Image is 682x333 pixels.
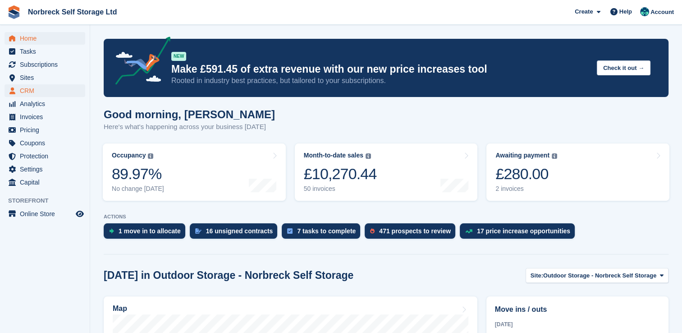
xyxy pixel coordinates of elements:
[495,185,557,193] div: 2 invoices
[20,163,74,176] span: Settings
[104,122,275,132] p: Here's what's happening across your business [DATE]
[74,208,85,219] a: Preview store
[366,153,371,159] img: icon-info-grey-7440780725fd019a000dd9b08b2336e03edf1995a4989e88bcd33f0948082b44.svg
[552,153,557,159] img: icon-info-grey-7440780725fd019a000dd9b08b2336e03edf1995a4989e88bcd33f0948082b44.svg
[113,305,127,313] h2: Map
[5,71,85,84] a: menu
[171,52,186,61] div: NEW
[20,84,74,97] span: CRM
[119,227,181,235] div: 1 move in to allocate
[640,7,649,16] img: Sally King
[8,196,90,205] span: Storefront
[5,137,85,149] a: menu
[24,5,120,19] a: Norbreck Self Storage Ltd
[20,97,74,110] span: Analytics
[5,58,85,71] a: menu
[104,214,668,220] p: ACTIONS
[495,165,557,183] div: £280.00
[5,111,85,123] a: menu
[104,269,353,282] h2: [DATE] in Outdoor Storage - Norbreck Self Storage
[20,176,74,189] span: Capital
[195,228,201,234] img: contract_signature_icon-13c848040528278c33f63329250d36e43548de30e8caae1d1a13099fd9432cc5.svg
[7,5,21,19] img: stora-icon-8386f47178a22dfd0bd8f6a31ec36ba5ce8667c1dd55bd0f319d3a0aa187defe.svg
[460,223,579,243] a: 17 price increase opportunities
[477,227,570,235] div: 17 price increase opportunities
[287,228,293,234] img: task-75834270c22a3079a89374b754ae025e5fb1db73e45f91037f5363f120a921f8.svg
[104,223,190,243] a: 1 move in to allocate
[20,111,74,123] span: Invoices
[20,32,74,45] span: Home
[20,150,74,162] span: Protection
[5,97,85,110] a: menu
[20,45,74,58] span: Tasks
[486,143,669,201] a: Awaiting payment £280.00 2 invoices
[20,58,74,71] span: Subscriptions
[190,223,282,243] a: 16 unsigned contracts
[20,124,74,136] span: Pricing
[112,165,164,183] div: 89.97%
[365,223,460,243] a: 471 prospects to review
[104,108,275,120] h1: Good morning, [PERSON_NAME]
[543,271,656,280] span: Outdoor Storage - Norbreck Self Storage
[597,60,650,75] button: Check it out →
[20,208,74,220] span: Online Store
[5,150,85,162] a: menu
[495,152,549,159] div: Awaiting payment
[370,228,375,234] img: prospect-51fa495bee0391a8d652442698ab0144808aea92771e9ea1ae160a38d050c398.svg
[5,45,85,58] a: menu
[109,228,114,234] img: move_ins_to_allocate_icon-fdf77a2bb77ea45bf5b3d319d69a93e2d87916cf1d5bf7949dd705db3b84f3ca.svg
[575,7,593,16] span: Create
[112,152,146,159] div: Occupancy
[304,152,363,159] div: Month-to-date sales
[5,84,85,97] a: menu
[295,143,478,201] a: Month-to-date sales £10,270.44 50 invoices
[304,165,377,183] div: £10,270.44
[282,223,365,243] a: 7 tasks to complete
[5,163,85,176] a: menu
[465,229,472,233] img: price_increase_opportunities-93ffe204e8149a01c8c9dc8f82e8f89637d9d84a8eef4429ea346261dce0b2c0.svg
[171,76,590,86] p: Rooted in industry best practices, but tailored to your subscriptions.
[650,8,674,17] span: Account
[495,320,660,328] div: [DATE]
[5,208,85,220] a: menu
[112,185,164,193] div: No change [DATE]
[379,227,451,235] div: 471 prospects to review
[20,137,74,149] span: Coupons
[5,124,85,136] a: menu
[526,268,668,283] button: Site: Outdoor Storage - Norbreck Self Storage
[148,153,153,159] img: icon-info-grey-7440780725fd019a000dd9b08b2336e03edf1995a4989e88bcd33f0948082b44.svg
[20,71,74,84] span: Sites
[5,176,85,189] a: menu
[304,185,377,193] div: 50 invoices
[531,271,543,280] span: Site:
[103,143,286,201] a: Occupancy 89.97% No change [DATE]
[5,32,85,45] a: menu
[171,63,590,76] p: Make £591.45 of extra revenue with our new price increases tool
[495,304,660,315] h2: Move ins / outs
[297,227,356,235] div: 7 tasks to complete
[108,37,171,88] img: price-adjustments-announcement-icon-8257ccfd72463d97f412b2fc003d46551f7dbcb40ab6d574587a9cd5c0d94...
[206,227,273,235] div: 16 unsigned contracts
[619,7,632,16] span: Help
